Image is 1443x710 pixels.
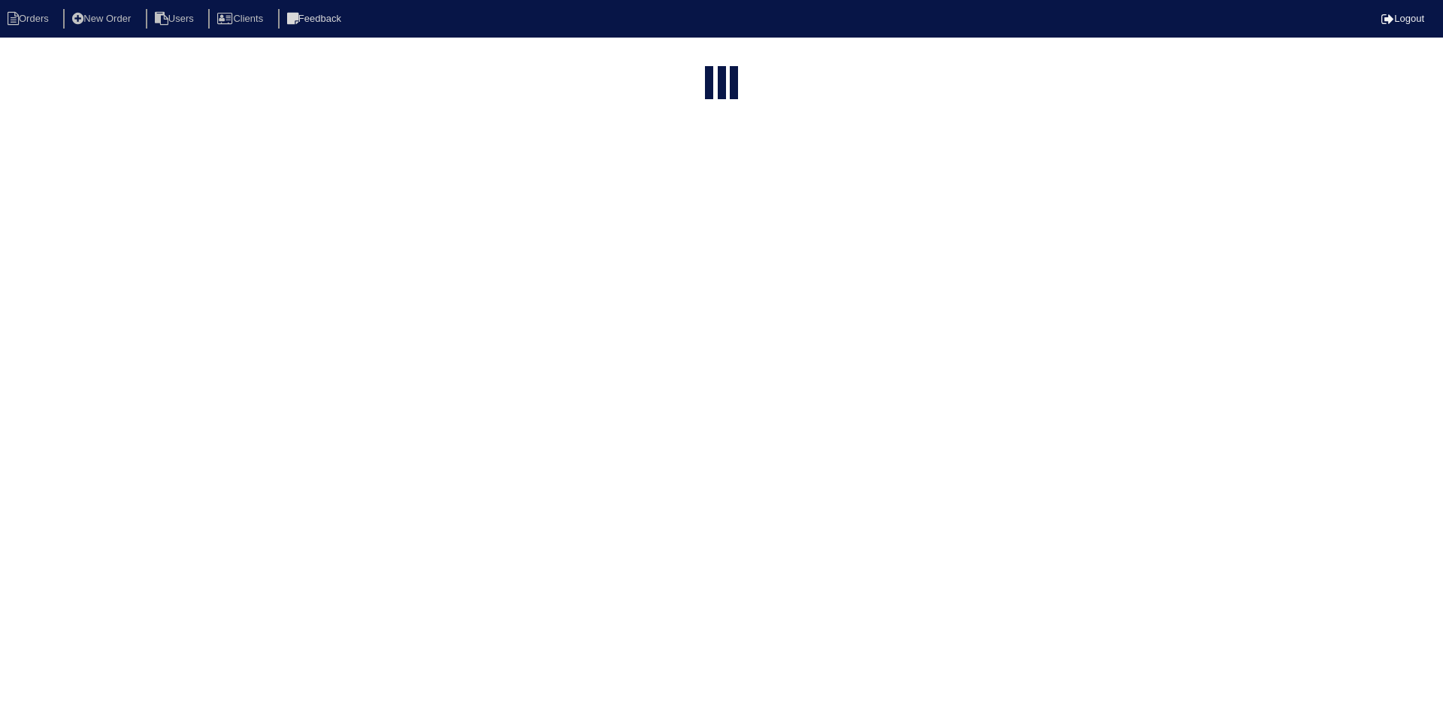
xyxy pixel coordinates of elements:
div: loading... [718,66,726,102]
a: New Order [63,13,143,24]
a: Logout [1381,13,1424,24]
li: Feedback [278,9,353,29]
li: Users [146,9,206,29]
li: New Order [63,9,143,29]
a: Clients [208,13,275,24]
li: Clients [208,9,275,29]
a: Users [146,13,206,24]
